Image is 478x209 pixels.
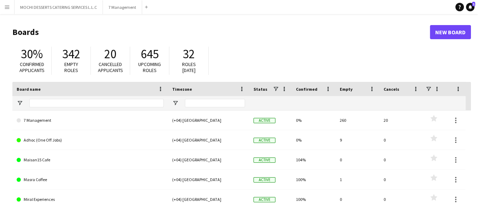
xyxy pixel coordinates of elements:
button: MOCHI DESSERTS CATERING SERVICES L.L.C [14,0,103,14]
span: Board name [17,86,41,92]
div: 0 [379,150,423,169]
span: Active [253,197,275,202]
div: 0 [379,130,423,150]
span: 645 [141,46,159,62]
div: 260 [336,111,379,130]
div: 100% [292,170,336,189]
span: Upcoming roles [138,61,161,73]
span: Roles [DATE] [182,61,196,73]
span: 1 [472,2,475,6]
span: 342 [62,46,80,62]
div: 0 [336,150,379,169]
span: Cancels [384,86,399,92]
span: Cancelled applicants [98,61,123,73]
span: Empty roles [64,61,78,73]
span: Empty [340,86,352,92]
div: 100% [292,190,336,209]
span: Active [253,118,275,123]
a: Masra Coffee [17,170,164,190]
div: (+04) [GEOGRAPHIC_DATA] [168,150,249,169]
div: 1 [336,170,379,189]
input: Board name Filter Input [29,99,164,107]
input: Timezone Filter Input [185,99,245,107]
button: Open Filter Menu [172,100,179,106]
div: 0 [379,170,423,189]
button: 7 Management [103,0,142,14]
div: (+04) [GEOGRAPHIC_DATA] [168,130,249,150]
span: Confirmed applicants [19,61,45,73]
span: 20 [104,46,116,62]
div: (+04) [GEOGRAPHIC_DATA] [168,170,249,189]
span: Timezone [172,86,192,92]
a: 7 Management [17,111,164,130]
div: 0% [292,130,336,150]
a: Maisan15 Cafe [17,150,164,170]
div: 104% [292,150,336,169]
span: Active [253,138,275,143]
span: Status [253,86,267,92]
div: 0% [292,111,336,130]
div: 20 [379,111,423,130]
span: Active [253,177,275,183]
span: 30% [21,46,43,62]
div: (+04) [GEOGRAPHIC_DATA] [168,111,249,130]
a: Adhoc (One Off Jobs) [17,130,164,150]
div: 9 [336,130,379,150]
div: 0 [336,190,379,209]
span: Confirmed [296,86,317,92]
h1: Boards [12,27,430,37]
div: (+04) [GEOGRAPHIC_DATA] [168,190,249,209]
span: Active [253,157,275,163]
span: 32 [183,46,195,62]
a: 1 [466,3,474,11]
a: New Board [430,25,471,39]
div: 0 [379,190,423,209]
button: Open Filter Menu [17,100,23,106]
